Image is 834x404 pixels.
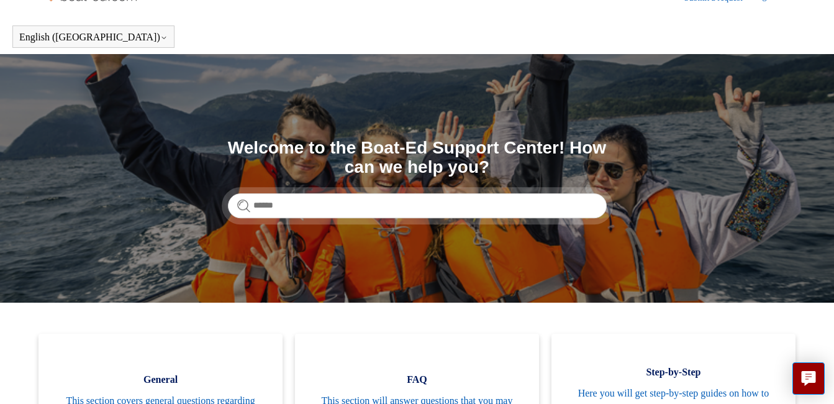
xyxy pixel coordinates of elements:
span: General [57,372,264,387]
h1: Welcome to the Boat-Ed Support Center! How can we help you? [228,139,607,177]
span: FAQ [314,372,520,387]
span: Step-by-Step [570,365,777,380]
input: Search [228,193,607,218]
button: English ([GEOGRAPHIC_DATA]) [19,32,168,43]
button: Live chat [792,362,825,395]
